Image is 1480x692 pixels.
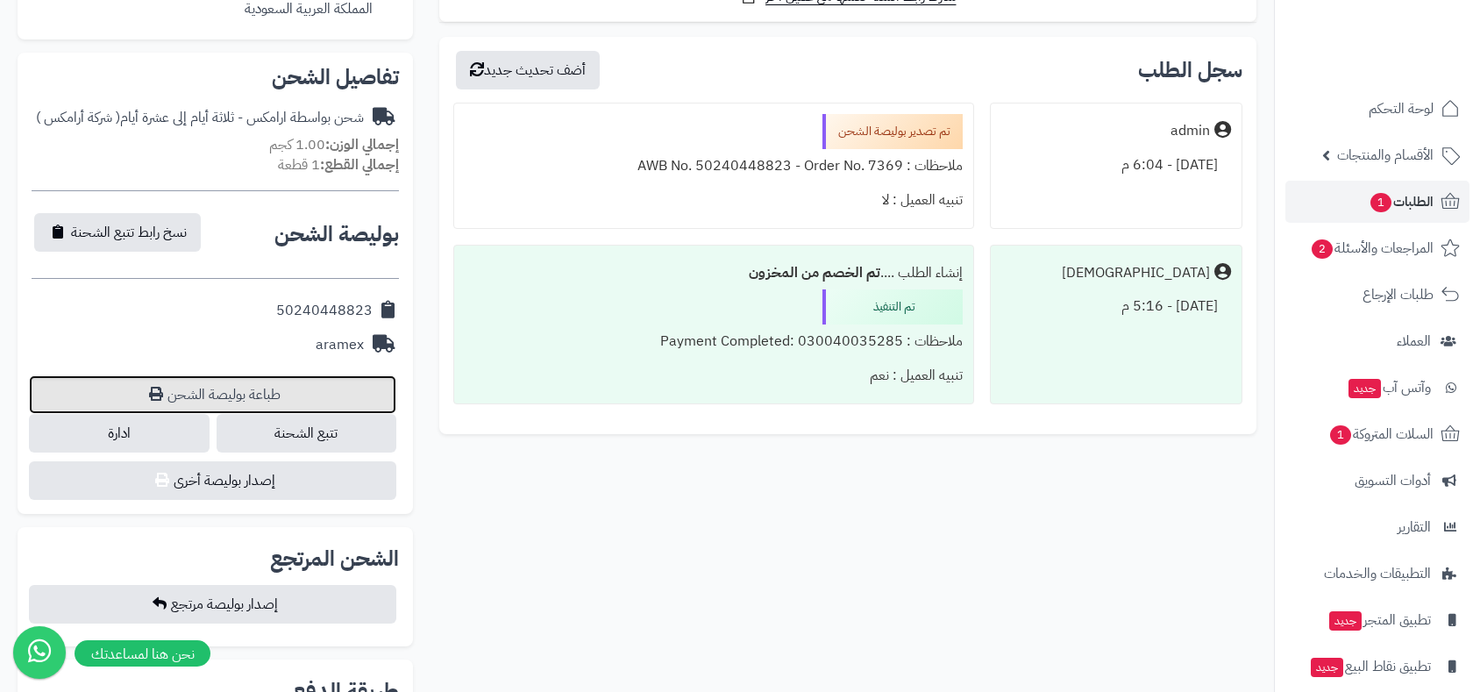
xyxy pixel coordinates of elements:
span: 1 [1330,425,1351,445]
a: المراجعات والأسئلة2 [1285,227,1469,269]
h2: الشحن المرتجع [270,548,399,569]
span: وآتس آب [1347,375,1431,400]
h2: بوليصة الشحن [274,224,399,245]
span: جديد [1348,379,1381,398]
span: الأقسام والمنتجات [1337,143,1434,168]
span: التطبيقات والخدمات [1324,561,1431,586]
div: [DATE] - 6:04 م [1001,148,1231,182]
a: طباعة بوليصة الشحن [29,375,396,414]
span: المراجعات والأسئلة [1310,236,1434,260]
a: التطبيقات والخدمات [1285,553,1469,595]
span: 1 [1370,193,1391,212]
a: لوحة التحكم [1285,88,1469,130]
div: admin [1170,121,1210,141]
div: شحن بواسطة ارامكس - ثلاثة أيام إلى عشرة أيام [36,108,364,128]
a: العملاء [1285,320,1469,362]
span: تطبيق نقاط البيع [1309,654,1431,679]
button: إصدار بوليصة أخرى [29,461,396,500]
div: [DATE] - 5:16 م [1001,289,1231,324]
a: أدوات التسويق [1285,460,1469,502]
span: العملاء [1397,329,1431,353]
div: [DEMOGRAPHIC_DATA] [1062,263,1210,283]
small: 1 قطعة [278,154,399,175]
span: التقارير [1398,515,1431,539]
div: إنشاء الطلب .... [465,256,963,290]
a: التقارير [1285,506,1469,548]
a: السلات المتروكة1 [1285,413,1469,455]
a: وآتس آبجديد [1285,367,1469,409]
span: جديد [1329,611,1362,631]
span: 2 [1312,239,1333,259]
a: تطبيق المتجرجديد [1285,599,1469,641]
div: تنبيه العميل : لا [465,183,963,218]
a: طلبات الإرجاع [1285,274,1469,316]
div: ملاحظات : AWB No. 50240448823 - Order No. 7369 [465,149,963,183]
span: نسخ رابط تتبع الشحنة [71,222,187,243]
img: logo-2.png [1361,49,1463,86]
a: تطبيق نقاط البيعجديد [1285,646,1469,688]
span: السلات المتروكة [1328,422,1434,446]
div: تم تصدير بوليصة الشحن [822,114,963,149]
button: نسخ رابط تتبع الشحنة [34,213,201,252]
div: 50240448823 [276,301,373,321]
button: أضف تحديث جديد [456,51,600,89]
span: ( شركة أرامكس ) [36,107,120,128]
button: إصدار بوليصة مرتجع [29,585,396,624]
a: ادارة [29,414,209,453]
span: الطلبات [1369,189,1434,214]
small: 1.00 كجم [269,134,399,155]
b: تم الخصم من المخزون [749,262,880,283]
a: تتبع الشحنة [217,414,396,453]
div: ملاحظات : Payment Completed: 030040035285 [465,325,963,359]
h2: تفاصيل الشحن [32,67,399,88]
a: الطلبات1 [1285,181,1469,223]
h3: سجل الطلب [1138,60,1242,81]
span: أدوات التسويق [1355,468,1431,493]
strong: إجمالي الوزن: [325,134,399,155]
div: تنبيه العميل : نعم [465,359,963,393]
div: aramex [316,335,364,355]
div: تم التنفيذ [822,289,963,325]
span: تطبيق المتجر [1327,608,1431,632]
span: جديد [1311,658,1343,677]
strong: إجمالي القطع: [320,154,399,175]
span: لوحة التحكم [1369,96,1434,121]
span: طلبات الإرجاع [1363,282,1434,307]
